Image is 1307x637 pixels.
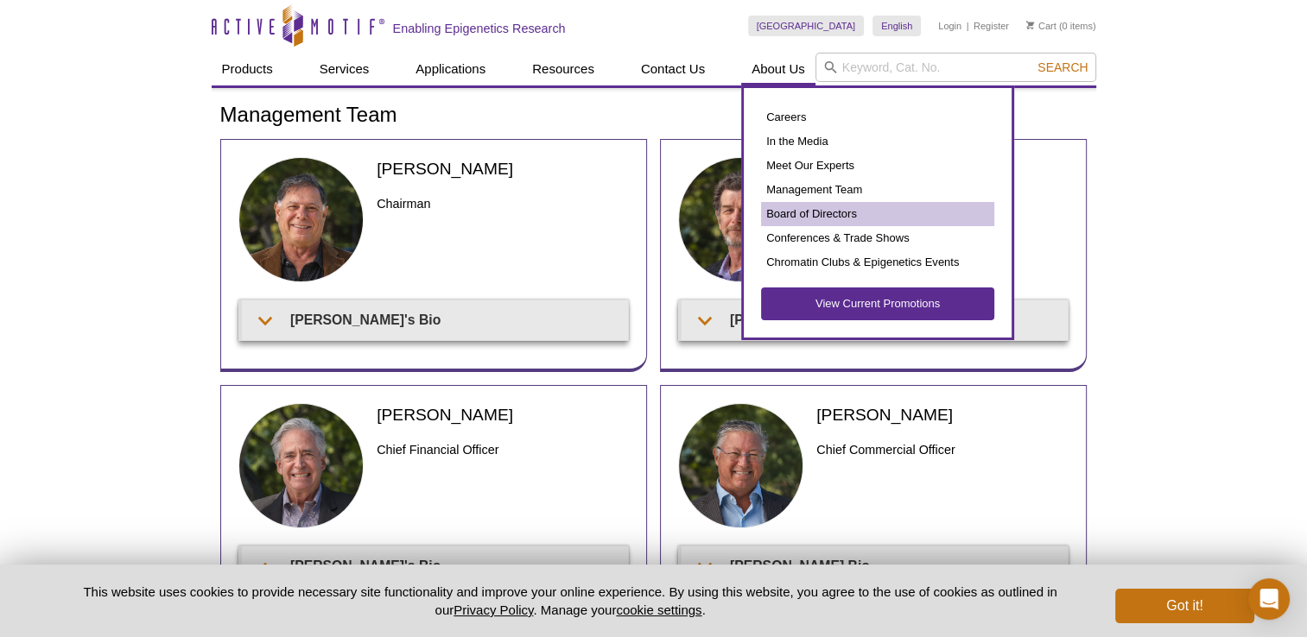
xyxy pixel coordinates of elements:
summary: [PERSON_NAME]'s Bio [242,300,628,339]
h3: Chief Commercial Officer [816,439,1068,460]
div: Open Intercom Messenger [1248,578,1290,620]
p: This website uses cookies to provide necessary site functionality and improve your online experie... [54,583,1088,619]
a: Privacy Policy [454,602,533,617]
a: Contact Us [631,53,715,85]
a: Board of Directors [761,202,994,226]
summary: [PERSON_NAME]'s Bio [682,300,1068,339]
input: Keyword, Cat. No. [815,53,1096,82]
img: Your Cart [1026,21,1034,29]
img: Ted DeFrank headshot [678,157,804,283]
img: Fritz Eibel headshot [678,403,804,529]
h1: Management Team [220,104,1088,129]
summary: [PERSON_NAME]'s Bio [242,546,628,585]
img: Patrick Yount headshot [238,403,365,529]
h3: Chairman [377,193,628,214]
summary: [PERSON_NAME] Bio [682,546,1068,585]
h2: [PERSON_NAME] [377,403,628,426]
a: Careers [761,105,994,129]
img: Joe Fernandez headshot [238,157,365,283]
li: (0 items) [1026,16,1096,36]
h2: Enabling Epigenetics Research [393,21,566,36]
span: Search [1037,60,1088,74]
a: Services [309,53,380,85]
li: | [967,16,969,36]
a: Conferences & Trade Shows [761,226,994,250]
a: English [872,16,921,36]
a: Chromatin Clubs & Epigenetics Events [761,250,994,274]
a: Meet Our Experts [761,154,994,178]
a: View Current Promotions [761,287,994,320]
a: Products [212,53,283,85]
a: Login [938,20,961,32]
button: Search [1032,60,1093,75]
a: [GEOGRAPHIC_DATA] [748,16,865,36]
a: Management Team [761,178,994,202]
h2: [PERSON_NAME] [377,157,628,180]
button: Got it! [1115,589,1253,623]
a: Cart [1026,20,1056,32]
a: In the Media [761,129,994,154]
a: About Us [741,53,815,85]
h2: [PERSON_NAME] [816,403,1068,426]
a: Resources [522,53,605,85]
h3: Chief Financial Officer [377,439,628,460]
a: Register [974,20,1009,32]
button: cookie settings [616,602,701,617]
a: Applications [405,53,496,85]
